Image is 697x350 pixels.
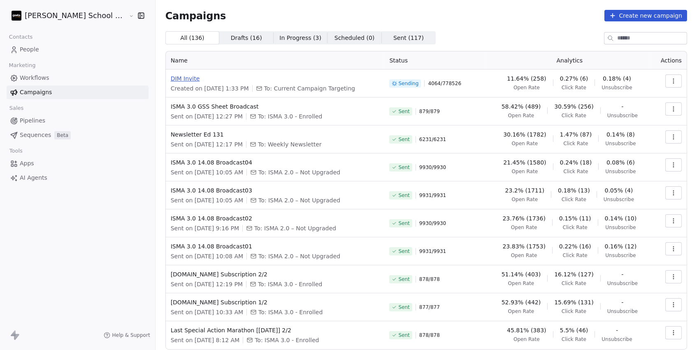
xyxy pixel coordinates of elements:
span: Marketing [5,59,39,72]
span: Click Rate [562,84,586,91]
span: 0.24% (18) [560,158,592,167]
span: Sending [398,80,418,87]
a: Campaigns [7,86,149,99]
span: Click Rate [563,168,588,175]
span: To: ISMA 2.0 – Not Upgraded [254,224,336,232]
a: People [7,43,149,56]
span: Sent [398,220,409,227]
span: - [621,270,623,278]
span: Click Rate [562,336,586,343]
span: Drafts ( 16 ) [231,34,262,42]
span: 16.12% (127) [554,270,593,278]
span: Unsubscribe [605,224,636,231]
span: 23.76% (1736) [503,214,546,223]
span: Sent [398,164,409,171]
button: Create new campaign [604,10,687,21]
span: 30.59% (256) [554,102,593,111]
span: 23.2% (1711) [505,186,544,195]
a: Workflows [7,71,149,85]
span: In Progress ( 3 ) [279,34,321,42]
span: 51.14% (403) [502,270,541,278]
span: Scheduled ( 0 ) [335,34,375,42]
span: Unsubscribe [602,84,632,91]
span: AI Agents [20,174,47,182]
span: Sent on [DATE] 12:19 PM [171,280,243,288]
span: 879 / 879 [419,108,440,115]
span: 52.93% (442) [502,298,541,306]
span: Newsletter Ed 131 [171,130,380,139]
span: ISMA 3.0 14.08 Broadcast02 [171,214,380,223]
span: To: Current Campaign Targeting [264,84,355,93]
span: 0.15% (11) [559,214,591,223]
span: - [621,298,623,306]
span: [DOMAIN_NAME] Subscription 1/2 [171,298,380,306]
a: Apps [7,157,149,170]
span: Unsubscribe [607,280,638,287]
span: To: ISMA 2.0 – Not Upgraded [258,168,340,176]
span: Open Rate [511,252,537,259]
span: To: ISMA 3.0 - Enrolled [255,336,319,344]
span: ISMA 3.0 GSS Sheet Broadcast [171,102,380,111]
span: - [621,102,623,111]
span: 6231 / 6231 [419,136,446,143]
span: Unsubscribe [605,168,636,175]
span: Sent [398,276,409,283]
span: Help & Support [112,332,150,338]
span: Sent [398,248,409,255]
span: To: ISMA 3.0 - Enrolled [258,112,322,121]
th: Status [384,51,487,70]
a: AI Agents [7,171,149,185]
th: Actions [652,51,687,70]
span: Sent [398,332,409,338]
span: Click Rate [563,252,588,259]
span: Sent on [DATE] 12:27 PM [171,112,243,121]
span: Unsubscribe [604,196,634,203]
span: Sent [398,108,409,115]
span: 0.05% (4) [605,186,633,195]
span: 878 / 878 [419,276,440,283]
span: Sent on [DATE] 8:12 AM [171,336,240,344]
span: 1.47% (87) [560,130,592,139]
span: Open Rate [512,140,538,147]
span: ISMA 3.0 14.08 Broadcast04 [171,158,380,167]
span: Click Rate [563,224,588,231]
span: Click Rate [562,280,586,287]
span: ISMA 3.0 14.08 Broadcast03 [171,186,380,195]
span: 9930 / 9930 [419,164,446,171]
span: 9931 / 9931 [419,192,446,199]
span: Workflows [20,74,49,82]
th: Name [166,51,385,70]
span: Unsubscribe [605,252,636,259]
span: Campaigns [20,88,52,97]
span: To: ISMA 3.0 - Enrolled [258,280,322,288]
a: Help & Support [104,332,150,338]
span: Sent ( 117 ) [393,34,424,42]
span: To: ISMA 2.0 – Not Upgraded [258,252,340,260]
span: Sent on [DATE] 10:05 AM [171,168,243,176]
span: Sent [398,304,409,311]
span: Sales [6,102,27,114]
span: 0.08% (6) [606,158,635,167]
span: Click Rate [562,308,586,315]
span: 9931 / 9931 [419,248,446,255]
span: - [616,326,618,334]
span: Open Rate [511,224,537,231]
span: Click Rate [562,196,586,203]
span: Click Rate [563,140,588,147]
span: People [20,45,39,54]
span: Open Rate [512,196,538,203]
span: Open Rate [508,308,534,315]
span: Beta [54,131,71,139]
span: 0.16% (12) [605,242,637,250]
span: Tools [6,145,26,157]
span: 0.14% (10) [605,214,637,223]
span: To: ISMA 2.0 – Not Upgraded [258,196,340,204]
span: 30.16% (1782) [503,130,546,139]
span: Sent [398,192,409,199]
button: [PERSON_NAME] School of Finance LLP [10,9,123,23]
span: Sent on [DATE] 10:05 AM [171,196,243,204]
span: Sent on [DATE] 9:16 PM [171,224,239,232]
span: 877 / 877 [419,304,440,311]
span: [PERSON_NAME] School of Finance LLP [25,10,127,21]
span: Click Rate [562,112,586,119]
